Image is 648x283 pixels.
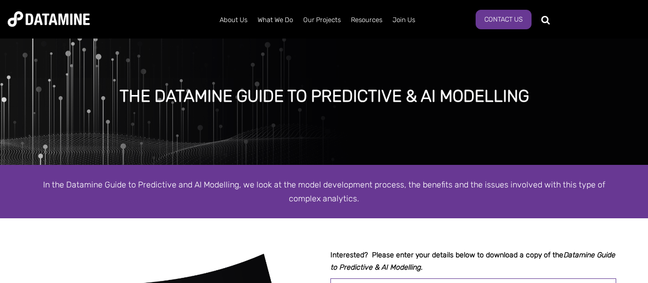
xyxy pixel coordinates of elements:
[78,87,570,106] div: The Datamine Guide to Predictive & AI Modelling
[330,251,615,272] em: Datamine Guide to Predictive & AI Modelling.
[214,7,252,33] a: About Us
[476,10,532,29] a: Contact Us
[43,180,605,203] span: In the Datamine Guide to Predictive and AI Modelling, we look at the model development process, t...
[252,7,298,33] a: What We Do
[298,7,346,33] a: Our Projects
[346,7,387,33] a: Resources
[387,7,420,33] a: Join Us
[8,11,90,27] img: Datamine
[330,251,615,272] strong: Interested? Please enter your details below to download a copy of the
